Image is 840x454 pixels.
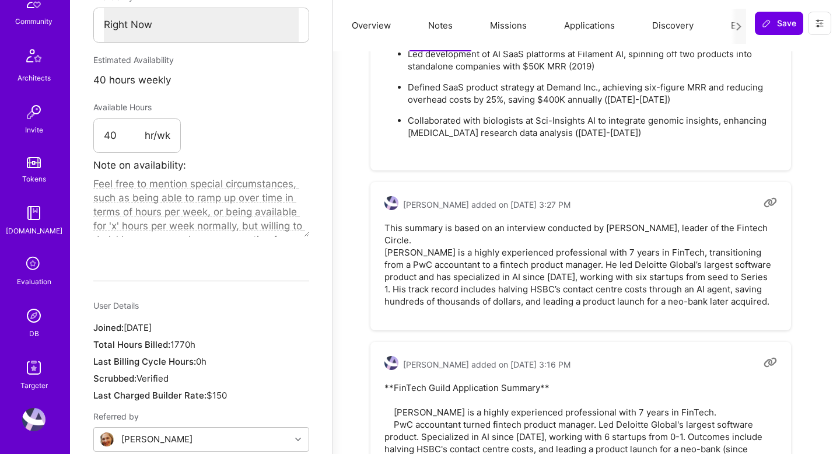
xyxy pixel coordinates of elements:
[20,44,48,72] img: Architects
[25,124,43,136] div: Invite
[93,156,186,175] label: Note on availability:
[295,436,301,442] i: icon Chevron
[136,373,169,384] span: Verified
[93,322,124,333] span: Joined:
[408,81,777,106] p: Defined SaaS product strategy at Demand Inc., achieving six-figure MRR and reducing overhead cost...
[104,119,145,153] input: XX
[384,196,398,213] a: User Avatar
[22,356,45,379] img: Skill Targeter
[764,196,777,209] i: Copy link
[762,18,796,29] span: Save
[408,48,777,72] p: Led development of AI SaaS platforms at Filament AI, spinning off two products into standalone co...
[29,327,39,340] div: DB
[93,390,206,401] span: Last Charged Builder Rate:
[93,356,196,367] span: Last Billing Cycle Hours:
[23,253,45,275] i: icon SelectionTeam
[384,356,398,373] a: User Avatar
[170,339,195,350] span: 1770h
[93,50,309,71] div: Estimated Availability
[22,173,46,185] div: Tokens
[17,72,51,84] div: Architects
[124,322,152,333] span: [DATE]
[384,222,777,308] pre: This summary is based on an interview conducted by [PERSON_NAME], leader of the Fintech Circle. [...
[755,12,803,35] button: Save
[93,373,136,384] span: Scrubbed:
[384,356,398,370] img: User Avatar
[100,432,114,446] img: User Avatar
[15,15,52,27] div: Community
[403,358,570,371] span: [PERSON_NAME] added on [DATE] 3:16 PM
[22,408,45,431] img: User Avatar
[17,275,51,288] div: Evaluation
[27,157,41,168] img: tokens
[22,201,45,225] img: guide book
[19,408,48,431] a: User Avatar
[196,356,206,367] span: 0h
[408,114,777,139] p: Collaborated with biologists at Sci-Insights AI to integrate genomic insights, enhancing [MEDICAL...
[734,22,743,31] i: icon Next
[22,100,45,124] img: Invite
[93,97,181,118] div: Available Hours
[20,379,48,392] div: Targeter
[764,356,777,369] i: Copy link
[93,339,170,350] span: Total Hours Billed:
[93,406,309,427] div: Referred by
[403,198,570,211] span: [PERSON_NAME] added on [DATE] 3:27 PM
[93,71,309,90] div: 40 hours weekly
[93,295,309,316] div: User Details
[384,196,398,210] img: User Avatar
[206,390,227,401] span: $150
[121,432,192,446] div: [PERSON_NAME]
[22,304,45,327] img: Admin Search
[145,129,170,143] span: hr/wk
[6,225,62,237] div: [DOMAIN_NAME]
